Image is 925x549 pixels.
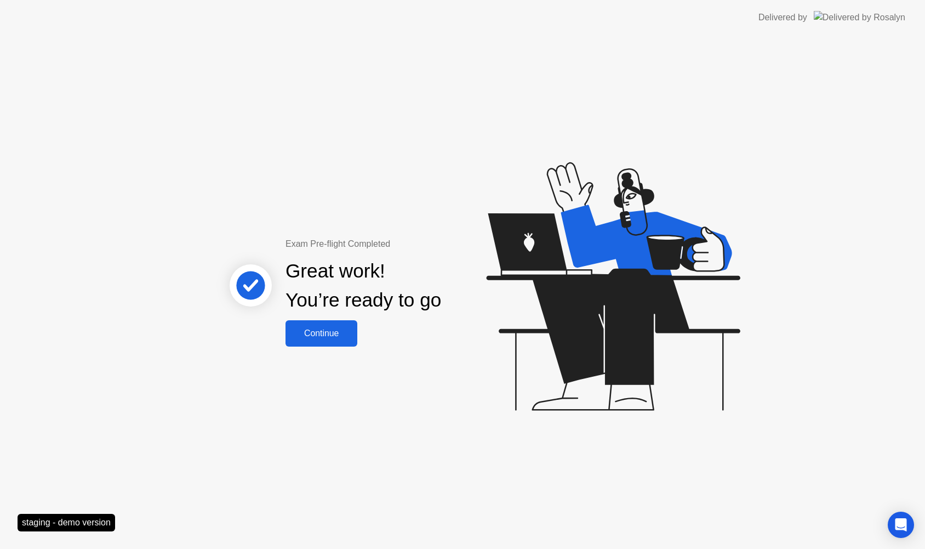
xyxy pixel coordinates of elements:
[289,329,354,338] div: Continue
[888,512,914,538] div: Open Intercom Messenger
[286,257,441,315] div: Great work! You’re ready to go
[286,320,357,347] button: Continue
[814,11,905,24] img: Delivered by Rosalyn
[758,11,807,24] div: Delivered by
[18,514,115,531] div: staging - demo version
[286,237,512,251] div: Exam Pre-flight Completed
